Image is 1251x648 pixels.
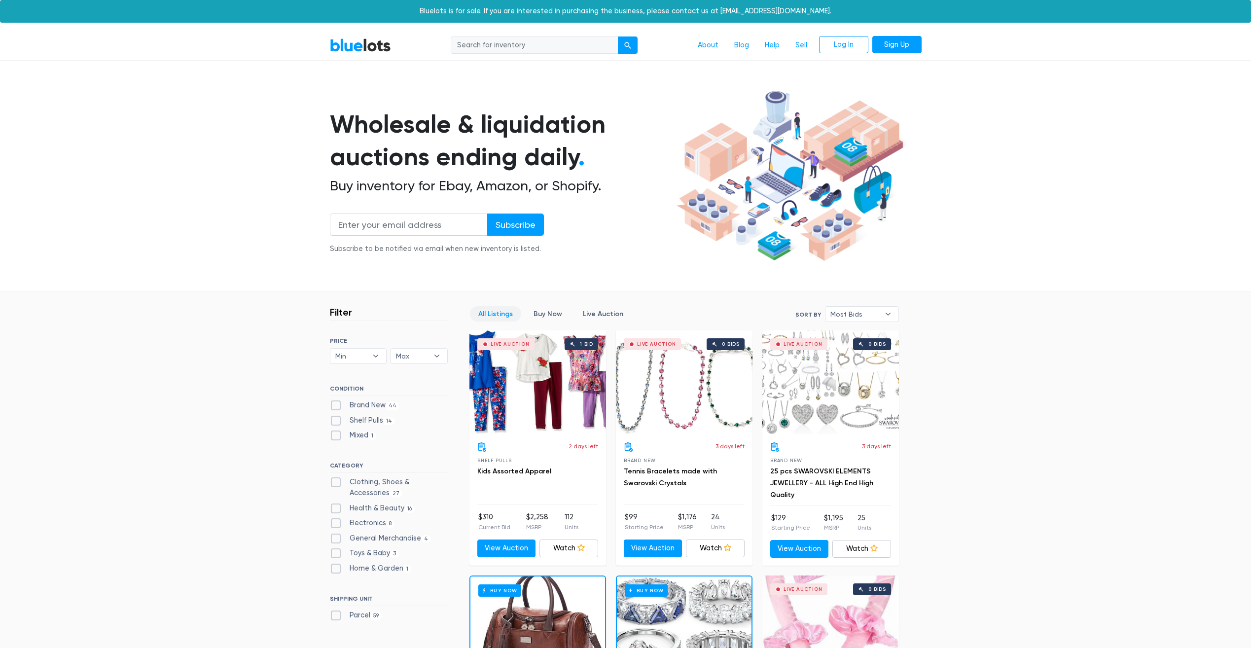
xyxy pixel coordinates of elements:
[824,523,843,532] p: MSRP
[616,330,752,434] a: Live Auction 0 bids
[330,595,448,606] h6: SHIPPING UNIT
[477,540,536,557] a: View Auction
[787,36,815,55] a: Sell
[330,610,382,621] label: Parcel
[469,330,606,434] a: Live Auction 1 bid
[403,565,412,573] span: 1
[383,417,395,425] span: 14
[795,310,821,319] label: Sort By
[330,108,673,174] h1: Wholesale & liquidation auctions ending daily
[565,523,578,532] p: Units
[770,540,829,558] a: View Auction
[491,342,530,347] div: Live Auction
[330,415,395,426] label: Shelf Pulls
[824,513,843,533] li: $1,195
[330,178,673,194] h2: Buy inventory for Ebay, Amazon, or Shopify.
[771,523,810,532] p: Starting Price
[478,584,521,597] h6: Buy Now
[478,523,510,532] p: Current Bid
[330,38,391,52] a: BlueLots
[711,523,725,532] p: Units
[330,430,377,441] label: Mixed
[539,540,598,557] a: Watch
[784,587,822,592] div: Live Auction
[477,458,512,463] span: Shelf Pulls
[386,402,400,410] span: 44
[757,36,787,55] a: Help
[625,512,664,532] li: $99
[330,462,448,473] h6: CATEGORY
[477,467,551,475] a: Kids Assorted Apparel
[872,36,922,54] a: Sign Up
[478,512,510,532] li: $310
[862,442,891,451] p: 3 days left
[715,442,745,451] p: 3 days left
[370,612,382,620] span: 59
[673,86,907,266] img: hero-ee84e7d0318cb26816c560f6b4441b76977f77a177738b4e94f68c95b2b83dbb.png
[330,306,352,318] h3: Filter
[830,307,880,322] span: Most Bids
[624,458,656,463] span: Brand New
[770,458,802,463] span: Brand New
[330,477,448,498] label: Clothing, Shoes & Accessories
[368,432,377,440] span: 1
[390,490,403,498] span: 27
[330,337,448,344] h6: PRICE
[451,36,618,54] input: Search for inventory
[711,512,725,532] li: 24
[330,533,431,544] label: General Merchandise
[427,349,447,363] b: ▾
[330,400,400,411] label: Brand New
[784,342,822,347] div: Live Auction
[690,36,726,55] a: About
[396,349,429,363] span: Max
[574,306,632,322] a: Live Auction
[330,385,448,396] h6: CONDITION
[770,467,873,499] a: 25 pcs SWAROVSKI ELEMENTS JEWELLERY - ALL High End High Quality
[858,513,871,533] li: 25
[819,36,868,54] a: Log In
[762,330,899,434] a: Live Auction 0 bids
[858,523,871,532] p: Units
[578,142,585,172] span: .
[686,540,745,557] a: Watch
[330,503,415,514] label: Health & Beauty
[470,306,521,322] a: All Listings
[580,342,593,347] div: 1 bid
[487,214,544,236] input: Subscribe
[390,550,399,558] span: 3
[868,587,886,592] div: 0 bids
[637,342,676,347] div: Live Auction
[525,306,571,322] a: Buy Now
[624,540,682,557] a: View Auction
[868,342,886,347] div: 0 bids
[565,512,578,532] li: 112
[330,244,544,254] div: Subscribe to be notified via email when new inventory is listed.
[569,442,598,451] p: 2 days left
[625,523,664,532] p: Starting Price
[330,214,488,236] input: Enter your email address
[421,535,431,543] span: 4
[726,36,757,55] a: Blog
[878,307,898,322] b: ▾
[678,512,697,532] li: $1,176
[832,540,891,558] a: Watch
[526,523,548,532] p: MSRP
[526,512,548,532] li: $2,258
[330,548,399,559] label: Toys & Baby
[330,518,395,529] label: Electronics
[330,563,412,574] label: Home & Garden
[335,349,368,363] span: Min
[404,505,415,513] span: 16
[625,584,668,597] h6: Buy Now
[624,467,717,487] a: Tennis Bracelets made with Swarovski Crystals
[678,523,697,532] p: MSRP
[365,349,386,363] b: ▾
[771,513,810,533] li: $129
[722,342,740,347] div: 0 bids
[386,520,395,528] span: 8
